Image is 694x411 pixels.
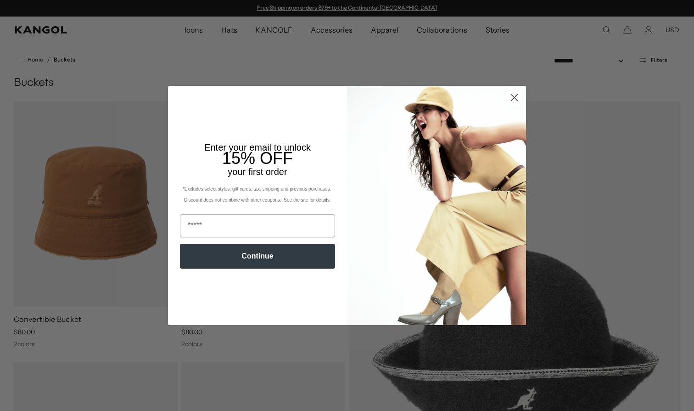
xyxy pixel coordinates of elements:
button: Continue [180,244,335,269]
span: 15% OFF [222,149,293,168]
span: your first order [228,167,287,177]
img: 93be19ad-e773-4382-80b9-c9d740c9197f.jpeg [347,86,526,325]
input: Email [180,214,335,237]
button: Close dialog [506,90,522,106]
span: Enter your email to unlock [204,142,311,152]
span: *Excludes select styles, gift cards, tax, shipping and previous purchases. Discount does not comb... [183,186,332,203]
